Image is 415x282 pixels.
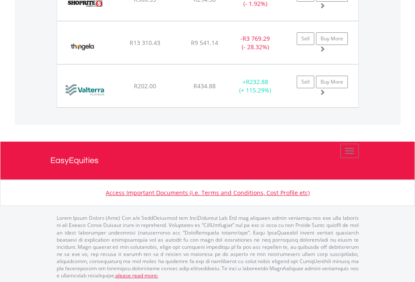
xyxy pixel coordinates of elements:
[229,78,282,95] div: + (+ 115.29%)
[193,82,216,90] span: R434.88
[106,189,310,197] a: Access Important Documents (i.e. Terms and Conditions, Cost Profile etc)
[243,34,270,42] span: R3 769.29
[297,76,314,88] a: Sell
[50,142,365,179] a: EasyEquities
[61,75,110,105] img: EQU.ZA.VAL.png
[191,39,218,47] span: R9 541.14
[316,32,348,45] a: Buy More
[297,32,314,45] a: Sell
[115,272,158,279] a: please read more:
[316,76,348,88] a: Buy More
[246,78,268,86] span: R232.88
[130,39,160,47] span: R13 310.43
[229,34,282,51] div: - (- 28.32%)
[57,214,359,279] p: Lorem Ipsum Dolors (Ame) Con a/e SeddOeiusmod tem InciDiduntut Lab Etd mag aliquaen admin veniamq...
[61,32,104,62] img: EQU.ZA.TGA.png
[134,82,156,90] span: R202.00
